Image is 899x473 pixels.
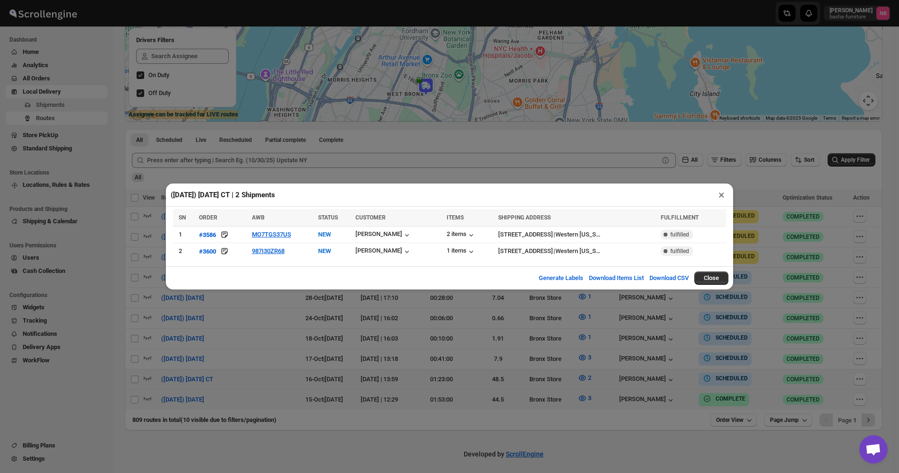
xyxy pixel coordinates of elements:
[498,214,551,221] span: SHIPPING ADDRESS
[670,231,689,238] span: fulfilled
[173,227,196,243] td: 1
[199,246,216,256] button: #3600
[555,246,603,256] div: Western [US_STATE] Planning Region
[644,269,694,288] button: Download CSV
[252,247,285,254] button: 987I30ZR68
[694,272,728,285] button: Close
[199,230,216,239] button: #3586
[498,230,553,239] div: [STREET_ADDRESS]
[498,246,553,256] div: [STREET_ADDRESS]
[447,247,476,256] button: 1 items
[447,230,476,240] button: 2 items
[583,269,649,288] button: Download Items List
[859,435,888,464] div: Open chat
[173,243,196,260] td: 2
[447,214,464,221] span: ITEMS
[355,247,412,256] button: [PERSON_NAME]
[355,214,386,221] span: CUSTOMER
[179,214,186,221] span: SN
[715,188,728,201] button: ×
[252,214,265,221] span: AWB
[355,230,412,240] button: [PERSON_NAME]
[533,269,589,288] button: Generate Labels
[555,230,603,239] div: Western [US_STATE] Planning Region
[199,231,216,238] div: #3586
[318,247,331,254] span: NEW
[199,214,217,221] span: ORDER
[199,248,216,255] div: #3600
[498,246,655,256] div: |
[498,230,655,239] div: |
[318,231,331,238] span: NEW
[318,214,338,221] span: STATUS
[252,231,291,238] button: MO7TGS37US
[670,247,689,255] span: fulfilled
[661,214,699,221] span: FULFILLMENT
[171,190,275,200] h2: ([DATE]) [DATE] CT | 2 Shipments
